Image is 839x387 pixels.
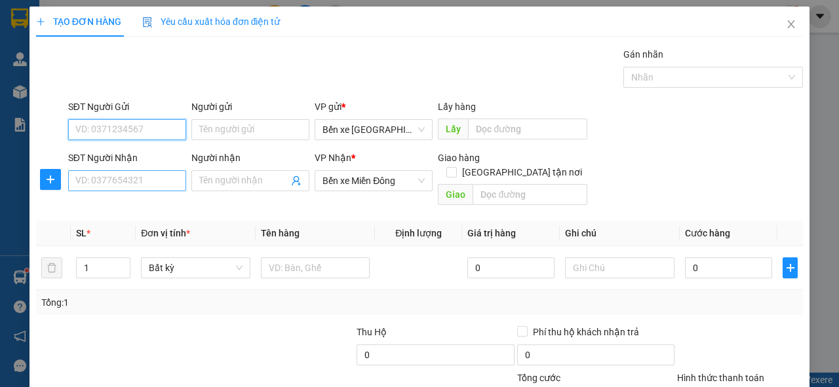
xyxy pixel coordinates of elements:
span: Bất kỳ [149,258,243,278]
span: Định lượng [395,228,442,238]
span: Cước hàng [685,228,730,238]
label: Hình thức thanh toán [677,373,764,383]
span: close [786,19,796,29]
span: Giao hàng [438,153,480,163]
span: Giao [438,184,473,205]
div: Người nhận [191,151,309,165]
input: Dọc đường [473,184,587,205]
label: Gán nhãn [623,49,663,60]
span: TẠO ĐƠN HÀNG [36,16,121,27]
span: Phí thu hộ khách nhận trả [528,325,644,339]
span: Lấy [438,119,468,139]
span: Lấy hàng [438,101,476,112]
input: Ghi Chú [565,257,674,278]
span: SL [76,228,87,238]
input: 0 [467,257,555,278]
span: user-add [291,175,302,186]
span: Thu Hộ [357,327,387,337]
span: [GEOGRAPHIC_DATA] tận nơi [457,165,587,179]
div: Người gửi [191,100,309,114]
span: Yêu cầu xuất hóa đơn điện tử [142,16,281,27]
div: SĐT Người Nhận [68,151,186,165]
span: plus [36,17,45,26]
span: Tên hàng [261,228,300,238]
span: Đơn vị tính [141,228,190,238]
span: Giá trị hàng [467,228,516,238]
span: plus [783,263,797,273]
button: delete [41,257,62,278]
button: Close [773,7,810,43]
div: SĐT Người Gửi [68,100,186,114]
input: Dọc đường [468,119,587,139]
img: icon [142,17,153,28]
button: plus [40,169,61,190]
span: Bến xe Miền Đông [322,171,425,191]
th: Ghi chú [560,221,680,246]
span: Bến xe Quảng Ngãi [322,120,425,139]
button: plus [783,257,798,278]
input: VD: Bàn, Ghế [261,257,370,278]
span: plus [41,174,60,185]
span: Tổng cước [517,373,560,383]
span: VP Nhận [315,153,351,163]
div: Tổng: 1 [41,295,325,310]
div: VP gửi [315,100,433,114]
